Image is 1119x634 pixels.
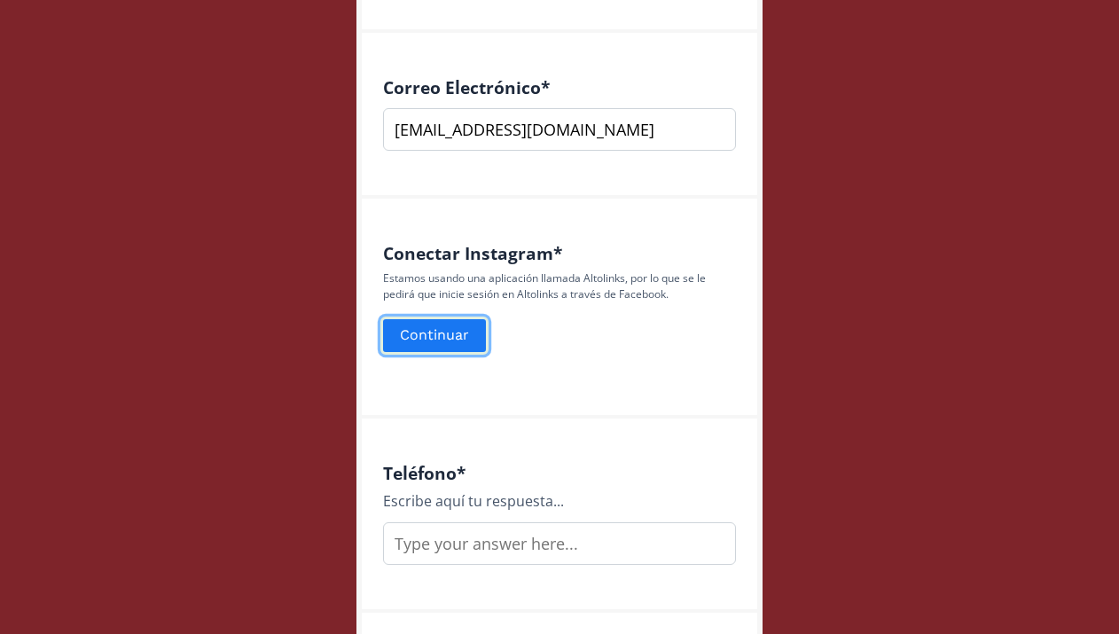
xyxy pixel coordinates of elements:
h4: Teléfono * [383,463,736,483]
div: Escribe aquí tu respuesta... [383,490,736,512]
p: Estamos usando una aplicación llamada Altolinks, por lo que se le pedirá que inicie sesión en Alt... [383,270,736,302]
button: Continuar [380,317,489,355]
input: nombre@ejemplo.com [383,108,736,151]
input: Type your answer here... [383,522,736,565]
h4: Conectar Instagram * [383,243,736,263]
h4: Correo Electrónico * [383,77,736,98]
